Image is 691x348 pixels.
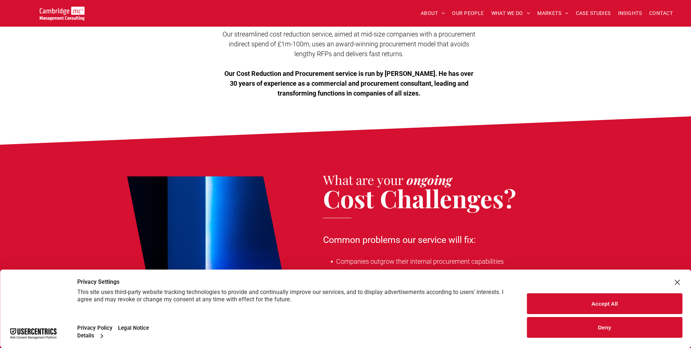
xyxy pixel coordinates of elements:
a: Your Business Transformed | Cambridge Management Consulting [40,8,85,15]
a: MARKETS [534,8,572,19]
a: CONTACT [645,8,676,19]
span: Common problems our service will fix: [323,235,476,245]
a: OUR PEOPLE [448,8,487,19]
a: CASE STUDIES [572,8,615,19]
img: Go to Homepage [40,7,85,20]
a: INSIGHTS [615,8,645,19]
a: ABOUT [417,8,449,19]
span: Cost Challenges? [323,182,516,214]
span: What are your [323,171,403,188]
span: ongoing [407,171,452,188]
span: Companies outgrow their internal procurement capabilities [336,258,504,265]
a: WHAT WE DO [488,8,534,19]
span: Our Cost Reduction and Procurement service is run by [PERSON_NAME]. He has over 30 years of exper... [224,70,474,97]
span: Our streamlined cost reduction service, aimed at mid-size companies with a procurement indirect s... [223,30,475,58]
